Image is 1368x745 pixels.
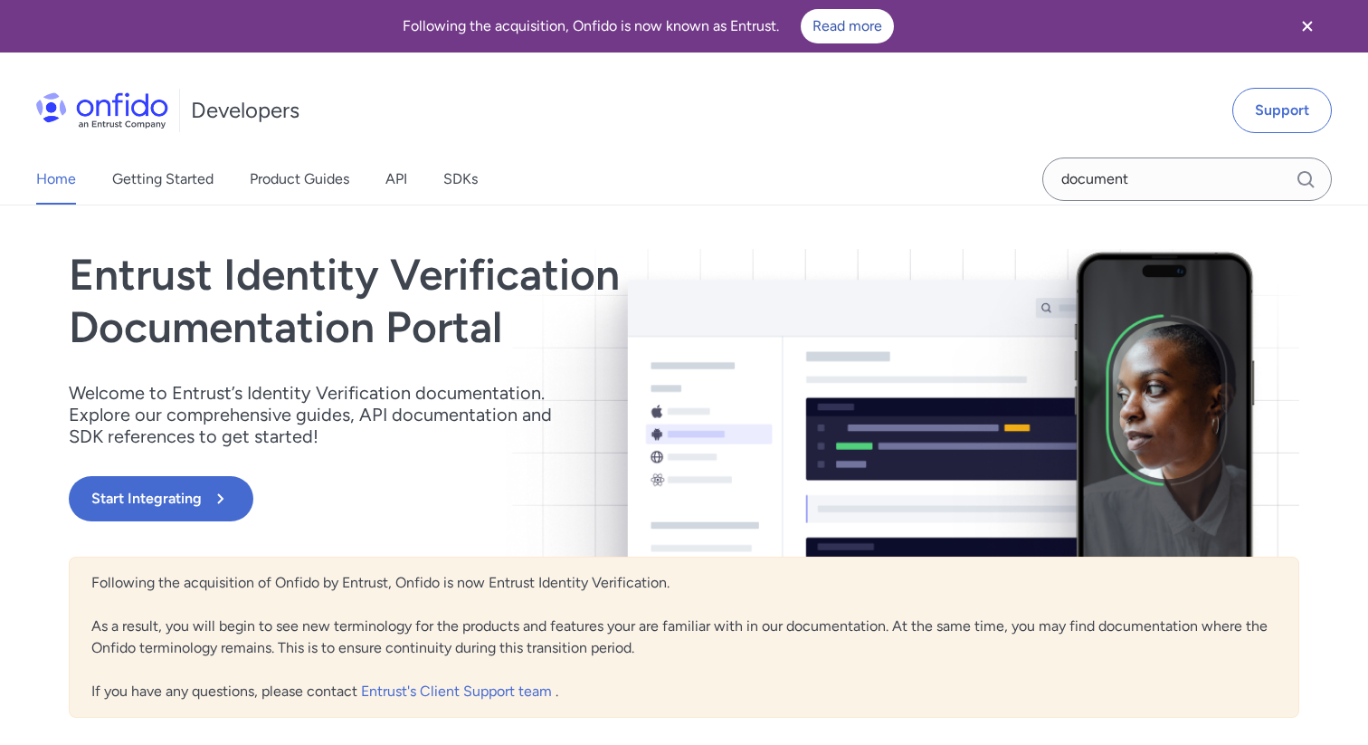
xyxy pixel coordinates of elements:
[69,382,575,447] p: Welcome to Entrust’s Identity Verification documentation. Explore our comprehensive guides, API d...
[191,96,299,125] h1: Developers
[385,154,407,205] a: API
[36,92,168,129] img: Onfido Logo
[69,476,253,521] button: Start Integrating
[69,476,930,521] a: Start Integrating
[69,249,930,353] h1: Entrust Identity Verification Documentation Portal
[36,154,76,205] a: Home
[250,154,349,205] a: Product Guides
[801,9,894,43] a: Read more
[22,9,1274,43] div: Following the acquisition, Onfido is now known as Entrust.
[1042,158,1332,201] input: Onfido search input field
[443,154,478,205] a: SDKs
[1274,4,1341,49] button: Close banner
[1232,88,1332,133] a: Support
[1297,15,1318,37] svg: Close banner
[69,557,1299,718] div: Following the acquisition of Onfido by Entrust, Onfido is now Entrust Identity Verification. As a...
[112,154,214,205] a: Getting Started
[361,683,556,700] a: Entrust's Client Support team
